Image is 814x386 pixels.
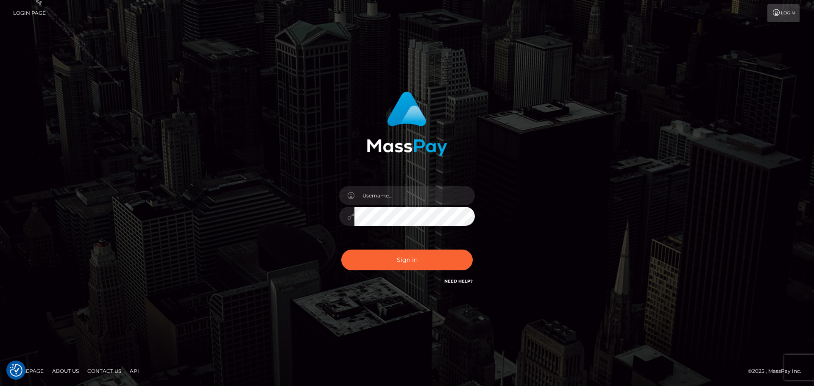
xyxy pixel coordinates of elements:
[354,186,475,205] input: Username...
[13,4,46,22] a: Login Page
[444,278,473,284] a: Need Help?
[9,364,47,378] a: Homepage
[84,364,125,378] a: Contact Us
[767,4,800,22] a: Login
[367,92,447,156] img: MassPay Login
[10,364,22,377] button: Consent Preferences
[10,364,22,377] img: Revisit consent button
[126,364,142,378] a: API
[748,367,808,376] div: © 2025 , MassPay Inc.
[341,250,473,270] button: Sign in
[49,364,82,378] a: About Us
